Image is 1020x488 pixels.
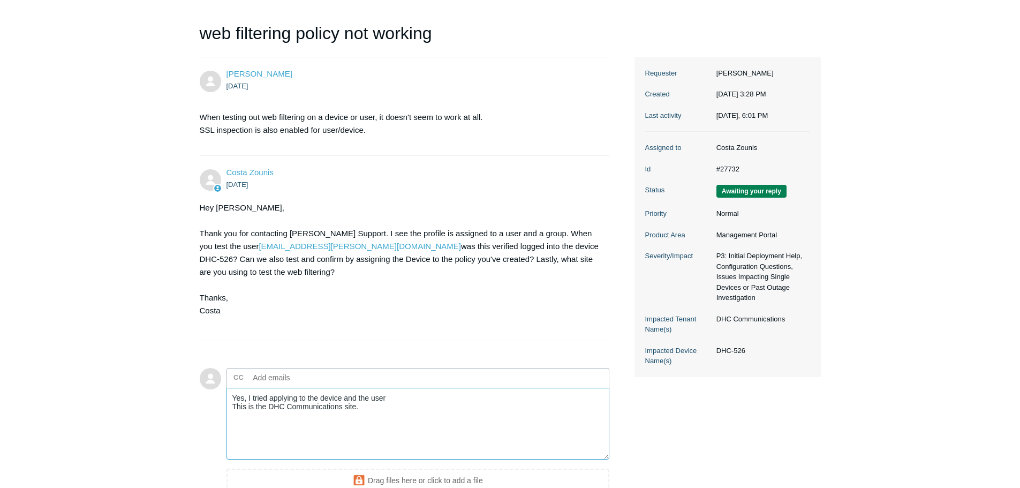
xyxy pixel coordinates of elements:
[200,111,599,137] p: When testing out web filtering on a device or user, it doesn't seem to work at all. SSL inspectio...
[226,69,292,78] span: Miles Thompson
[716,90,766,98] time: 08/28/2025, 15:28
[645,110,711,121] dt: Last activity
[226,181,248,189] time: 08/28/2025, 17:43
[226,69,292,78] a: [PERSON_NAME]
[716,185,787,198] span: We are waiting for you to respond
[645,68,711,79] dt: Requester
[711,164,810,175] dd: #27732
[200,20,610,57] h1: web filtering policy not working
[711,346,810,356] dd: DHC-526
[645,230,711,241] dt: Product Area
[226,168,274,177] a: Costa Zounis
[645,314,711,335] dt: Impacted Tenant Name(s)
[711,68,810,79] dd: [PERSON_NAME]
[226,388,610,460] textarea: Add your reply
[233,370,244,386] label: CC
[711,142,810,153] dd: Costa Zounis
[249,370,364,386] input: Add emails
[645,142,711,153] dt: Assigned to
[645,251,711,261] dt: Severity/Impact
[711,314,810,325] dd: DHC Communications
[200,201,599,330] div: Hey [PERSON_NAME], Thank you for contacting [PERSON_NAME] Support. I see the profile is assigned ...
[711,230,810,241] dd: Management Portal
[716,111,768,119] time: 09/01/2025, 18:01
[645,185,711,196] dt: Status
[645,208,711,219] dt: Priority
[226,82,248,90] time: 08/28/2025, 15:28
[711,208,810,219] dd: Normal
[711,251,810,303] dd: P3: Initial Deployment Help, Configuration Questions, Issues Impacting Single Devices or Past Out...
[259,242,461,251] a: [EMAIL_ADDRESS][PERSON_NAME][DOMAIN_NAME]
[645,346,711,366] dt: Impacted Device Name(s)
[645,89,711,100] dt: Created
[645,164,711,175] dt: Id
